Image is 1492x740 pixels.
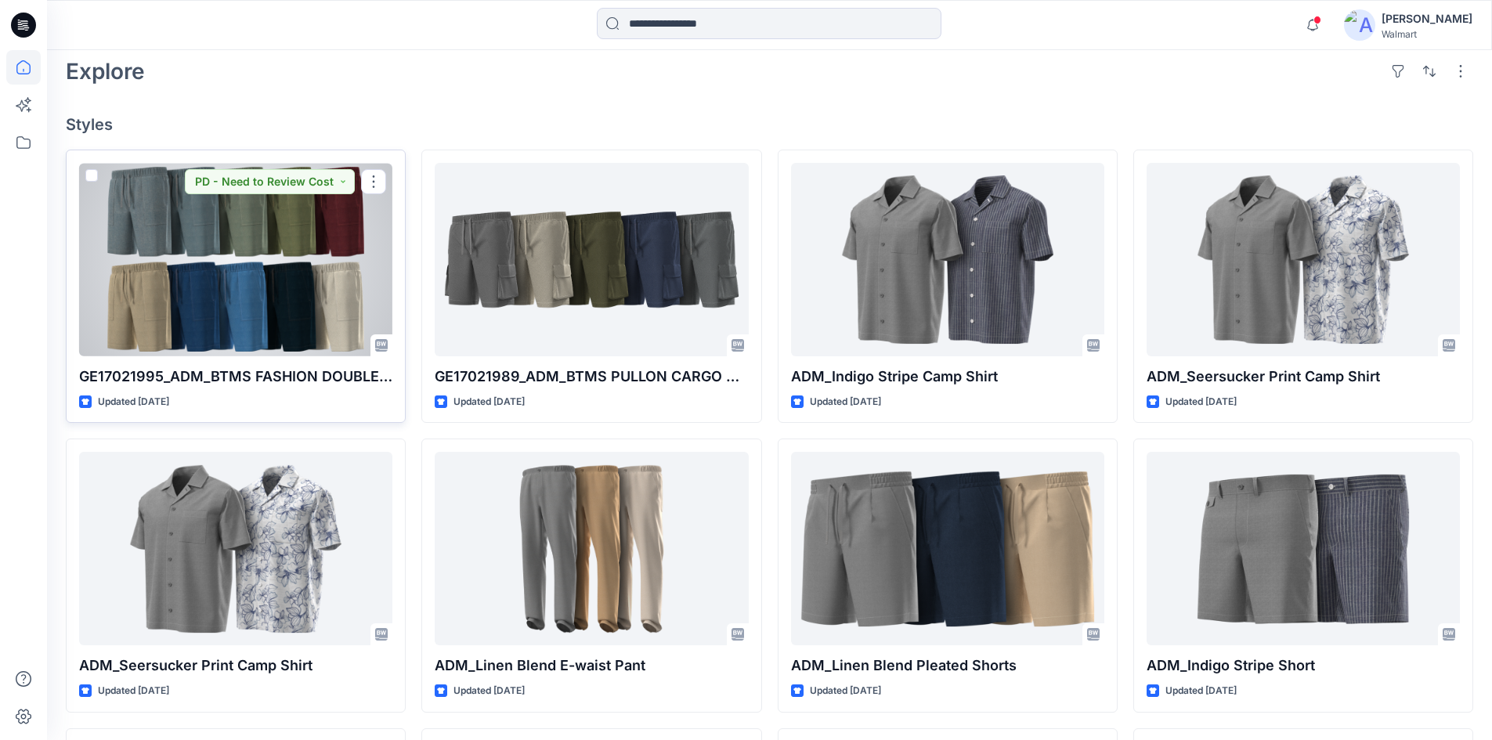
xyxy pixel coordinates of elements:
p: ADM_Indigo Stripe Short [1147,655,1460,677]
a: ADM_Seersucker Print Camp Shirt [79,452,392,645]
p: Updated [DATE] [810,394,881,410]
h4: Styles [66,115,1473,134]
p: Updated [DATE] [1165,394,1237,410]
div: [PERSON_NAME] [1382,9,1472,28]
h2: Explore [66,59,145,84]
a: GE17021995_ADM_BTMS FASHION DOUBLECLOTH SHORT [79,163,392,356]
p: ADM_Indigo Stripe Camp Shirt [791,366,1104,388]
p: Updated [DATE] [453,394,525,410]
p: ADM_Linen Blend Pleated Shorts [791,655,1104,677]
a: ADM_Indigo Stripe Short [1147,452,1460,645]
p: Updated [DATE] [453,683,525,699]
div: Walmart [1382,28,1472,40]
a: ADM_Seersucker Print Camp Shirt [1147,163,1460,356]
p: Updated [DATE] [98,683,169,699]
a: ADM_Linen Blend E-waist Pant [435,452,748,645]
a: ADM_Indigo Stripe Camp Shirt [791,163,1104,356]
p: Updated [DATE] [98,394,169,410]
a: ADM_Linen Blend Pleated Shorts [791,452,1104,645]
p: Updated [DATE] [810,683,881,699]
p: GE17021995_ADM_BTMS FASHION DOUBLECLOTH SHORT [79,366,392,388]
p: Updated [DATE] [1165,683,1237,699]
p: ADM_Seersucker Print Camp Shirt [1147,366,1460,388]
img: avatar [1344,9,1375,41]
p: ADM_Seersucker Print Camp Shirt [79,655,392,677]
p: ADM_Linen Blend E-waist Pant [435,655,748,677]
a: GE17021989_ADM_BTMS PULLON CARGO SHORT [435,163,748,356]
p: GE17021989_ADM_BTMS PULLON CARGO SHORT [435,366,748,388]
